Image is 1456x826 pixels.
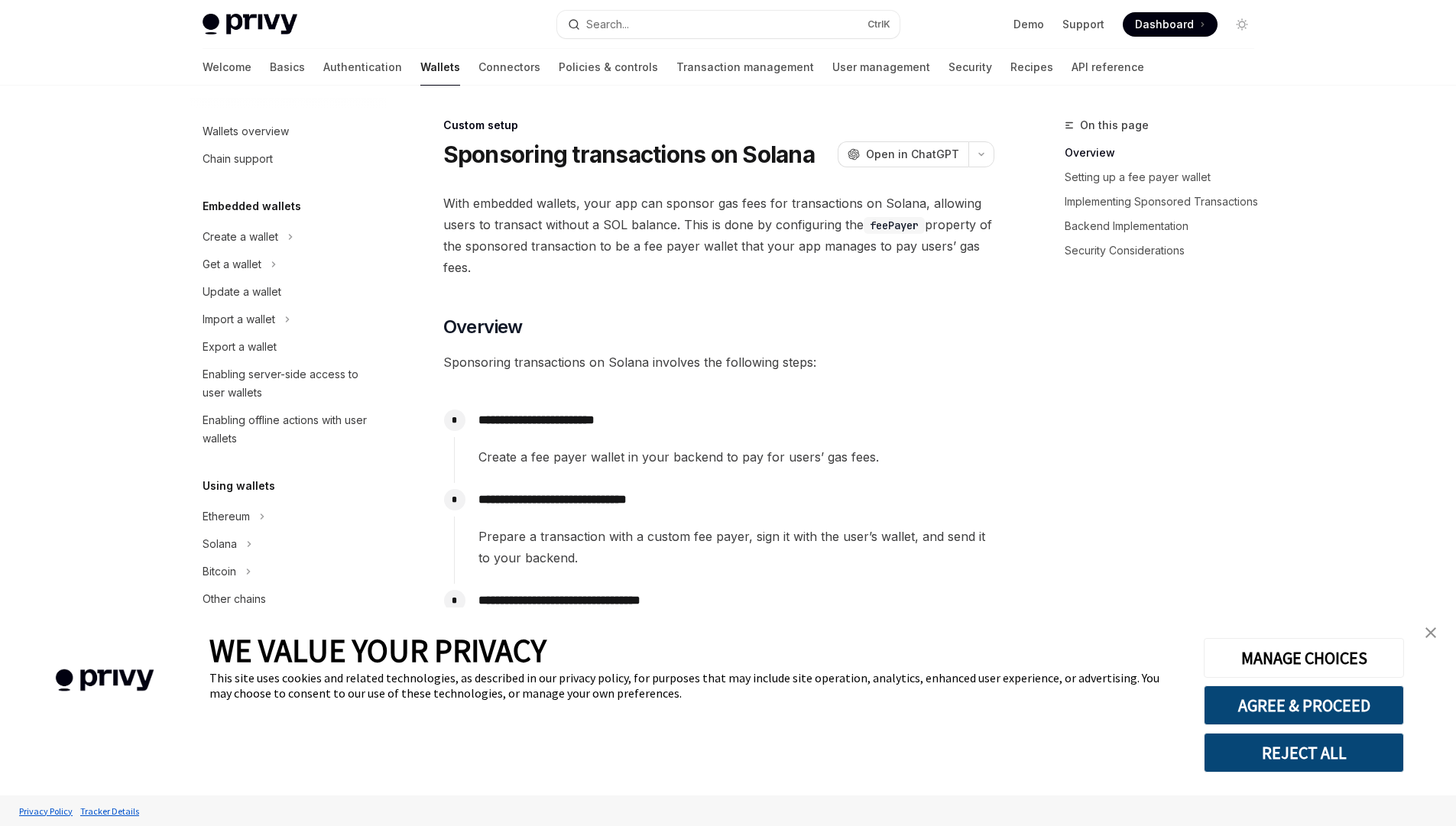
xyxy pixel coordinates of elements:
[209,630,546,670] span: WE VALUE YOUR PRIVACY
[203,562,236,581] div: Bitcoin
[949,49,992,86] a: Security
[559,49,658,86] a: Policies & controls
[203,150,273,168] div: Chain support
[203,507,250,526] div: Ethereum
[443,193,994,278] span: With embedded wallets, your app can sponsor gas fees for transactions on Solana, allowing users t...
[676,49,814,86] a: Transaction management
[203,14,297,35] img: light logo
[443,315,523,339] span: Overview
[478,446,994,468] span: Create a fee payer wallet in your backend to pay for users’ gas fees.
[443,118,994,133] div: Custom setup
[15,798,76,824] a: Privacy Policy
[190,145,386,173] a: Chain support
[190,333,386,361] a: Export a wallet
[838,141,968,167] button: Open in ChatGPT
[1425,627,1436,638] img: close banner
[190,585,386,613] a: Other chains
[586,15,629,34] div: Search...
[323,49,402,86] a: Authentication
[478,526,994,568] span: Prepare a transaction with a custom fee payer, sign it with the user’s wallet, and send it to you...
[209,670,1181,701] div: This site uses cookies and related technologies, as described in our privacy policy, for purposes...
[76,798,143,824] a: Tracker Details
[203,411,377,448] div: Enabling offline actions with user wallets
[420,49,460,86] a: Wallets
[203,477,275,495] h5: Using wallets
[190,361,386,407] a: Enabling server-side access to user wallets
[1415,617,1446,648] a: close banner
[1010,49,1053,86] a: Recipes
[1065,238,1266,263] a: Security Considerations
[443,351,994,373] span: Sponsoring transactions on Solana involves the following steps:
[1065,141,1266,165] a: Overview
[866,147,959,162] span: Open in ChatGPT
[203,338,277,356] div: Export a wallet
[1123,12,1218,37] a: Dashboard
[203,365,377,402] div: Enabling server-side access to user wallets
[1065,214,1266,238] a: Backend Implementation
[203,255,261,274] div: Get a wallet
[1230,12,1254,37] button: Toggle dark mode
[203,122,289,141] div: Wallets overview
[190,118,386,145] a: Wallets overview
[1204,685,1404,725] button: AGREE & PROCEED
[203,197,301,215] h5: Embedded wallets
[1072,49,1144,86] a: API reference
[1065,189,1266,214] a: Implementing Sponsored Transactions
[203,283,281,301] div: Update a wallet
[867,18,890,31] span: Ctrl K
[203,535,237,553] div: Solana
[203,310,275,329] div: Import a wallet
[1080,116,1149,134] span: On this page
[1062,17,1104,32] a: Support
[203,49,251,86] a: Welcome
[1065,165,1266,189] a: Setting up a fee payer wallet
[190,407,386,452] a: Enabling offline actions with user wallets
[557,11,900,38] button: Search...CtrlK
[203,228,278,246] div: Create a wallet
[203,590,266,608] div: Other chains
[1204,638,1404,678] button: MANAGE CHOICES
[864,217,925,234] code: feePayer
[190,278,386,306] a: Update a wallet
[1204,733,1404,773] button: REJECT ALL
[270,49,305,86] a: Basics
[832,49,930,86] a: User management
[1135,17,1194,32] span: Dashboard
[1013,17,1044,32] a: Demo
[443,141,815,168] h1: Sponsoring transactions on Solana
[23,647,186,714] img: company logo
[478,49,540,86] a: Connectors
